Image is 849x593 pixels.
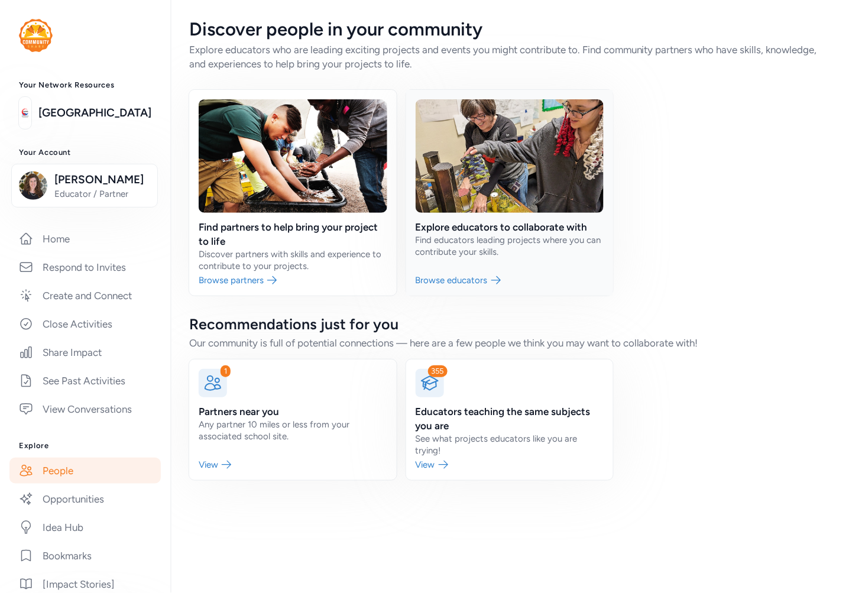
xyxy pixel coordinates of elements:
a: Bookmarks [9,543,161,569]
span: Educator / Partner [54,188,150,200]
a: Home [9,226,161,252]
img: logo [19,100,31,126]
div: Explore educators who are leading exciting projects and events you might contribute to. Find comm... [189,43,830,71]
button: [PERSON_NAME]Educator / Partner [11,164,158,208]
div: Recommendations just for you [189,315,830,333]
div: Discover people in your community [189,19,830,40]
h3: Your Account [19,148,151,157]
a: People [9,458,161,484]
div: 355 [428,365,448,377]
a: See Past Activities [9,368,161,394]
img: logo [19,19,53,52]
a: [GEOGRAPHIC_DATA] [38,105,151,121]
h3: Explore [19,441,151,451]
a: Respond to Invites [9,254,161,280]
a: View Conversations [9,396,161,422]
a: Close Activities [9,311,161,337]
a: Opportunities [9,486,161,512]
span: [PERSON_NAME] [54,171,150,188]
h3: Your Network Resources [19,80,151,90]
a: Idea Hub [9,514,161,540]
div: Our community is full of potential connections — here are a few people we think you may want to c... [189,336,830,350]
a: Create and Connect [9,283,161,309]
div: 1 [221,365,231,377]
a: Share Impact [9,339,161,365]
